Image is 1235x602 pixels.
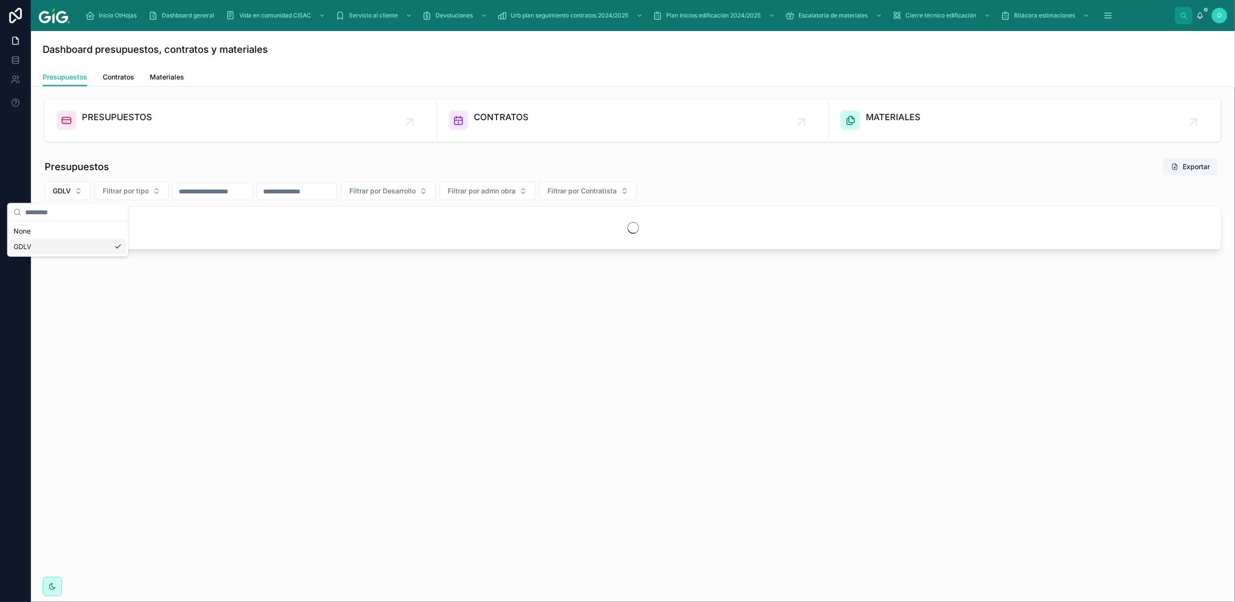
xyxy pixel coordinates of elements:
span: PRESUPUESTOS [82,111,152,124]
a: Contratos [103,68,134,88]
span: Filtrar por Contratista [547,186,617,196]
span: O [1218,12,1222,19]
a: PRESUPUESTOS [45,99,437,142]
a: Devoluciones [419,7,492,24]
span: Presupuestos [43,72,87,82]
span: Filtrar por admn obra [448,186,516,196]
span: Urb plan seguimiento contratos 2024/2025 [511,12,628,19]
span: MATERIALES [866,111,921,124]
button: Select Button [539,182,637,200]
span: Inicio OtHojas [99,12,137,19]
a: Vida en comunidad CISAC [223,7,330,24]
button: Select Button [94,182,169,200]
a: MATERIALES [829,99,1221,142]
a: Bitácora estimaciones [998,7,1094,24]
span: Servicio al cliente [349,12,398,19]
a: Servicio al cliente [332,7,417,24]
button: Select Button [341,182,436,200]
a: Materiales [150,68,184,88]
a: Inicio OtHojas [82,7,143,24]
span: Plan Inicios edificación 2024/2025 [666,12,761,19]
h1: Dashboard presupuestos, contratos y materiales [43,43,268,56]
span: GDLV [53,186,71,196]
span: Filtrar por Desarrollo [349,186,416,196]
div: None [10,223,126,239]
a: Plan Inicios edificación 2024/2025 [650,7,780,24]
a: Dashboard general [145,7,221,24]
button: Exportar [1163,158,1218,175]
a: Urb plan seguimiento contratos 2024/2025 [494,7,648,24]
span: Cierre técnico edificación [906,12,976,19]
a: Escalatoria de materiales [782,7,887,24]
span: Materiales [150,72,184,82]
span: Devoluciones [436,12,473,19]
span: Vida en comunidad CISAC [239,12,311,19]
button: Select Button [45,182,91,200]
div: Suggestions [8,222,128,256]
span: Filtrar por tipo [103,186,149,196]
span: Escalatoria de materiales [798,12,868,19]
div: scrollable content [78,5,1175,26]
a: Cierre técnico edificación [889,7,996,24]
span: GDLV [14,242,31,252]
span: CONTRATOS [474,111,529,124]
span: Bitácora estimaciones [1014,12,1075,19]
span: Dashboard general [162,12,214,19]
h1: Presupuestos [45,160,109,174]
a: CONTRATOS [437,99,829,142]
span: Contratos [103,72,134,82]
a: Presupuestos [43,68,87,87]
button: Select Button [439,182,535,200]
img: App logo [39,8,70,23]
